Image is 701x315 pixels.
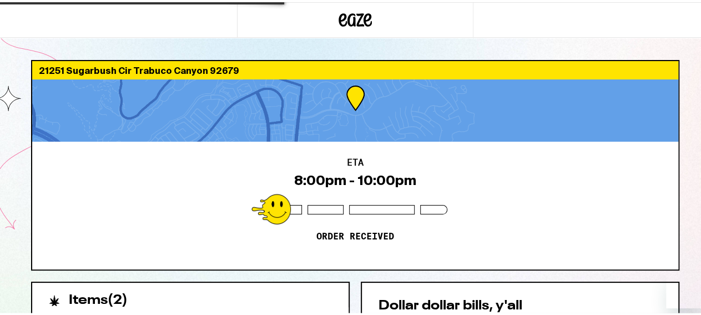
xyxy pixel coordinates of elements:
[32,59,678,77] div: 21251 Sugarbush Cir Trabuco Canyon 92679
[69,292,128,305] h2: Items ( 2 )
[379,297,662,311] h2: Dollar dollar bills, y'all
[316,229,394,240] p: Order received
[347,156,364,165] h2: ETA
[294,171,416,186] div: 8:00pm - 10:00pm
